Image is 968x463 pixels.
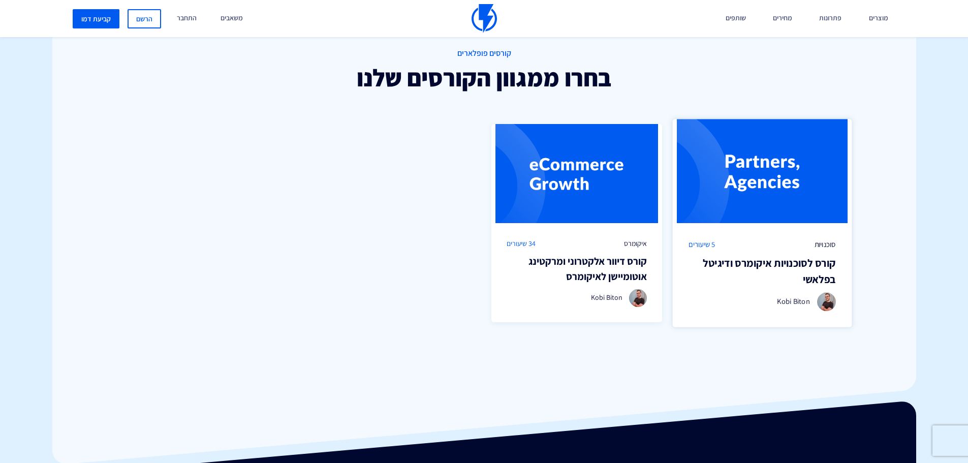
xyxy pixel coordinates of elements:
h2: בחרו ממגוון הקורסים שלנו [113,65,855,91]
h3: קורס דיוור אלקטרוני ומרקטינג אוטומיישן לאיקומרס [507,254,647,284]
a: איקומרס 34 שיעורים קורס דיוור אלקטרוני ומרקטינג אוטומיישן לאיקומרס Kobi Biton [491,124,662,322]
span: Kobi Biton [777,296,810,306]
span: 34 שיעורים [507,238,536,249]
a: סוכנויות 5 שיעורים קורס לסוכנויות איקומרס ודיגיטל בפלאשי Kobi Biton [673,119,852,328]
span: Kobi Biton [591,293,622,302]
span: קורסים פופלארים [113,48,855,59]
a: הרשם [128,9,161,28]
a: קביעת דמו [73,9,119,28]
span: איקומרס [624,238,647,249]
span: 5 שיעורים [689,239,715,250]
span: סוכנויות [815,239,836,250]
h3: קורס לסוכנויות איקומרס ודיגיטל בפלאשי [689,255,836,287]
